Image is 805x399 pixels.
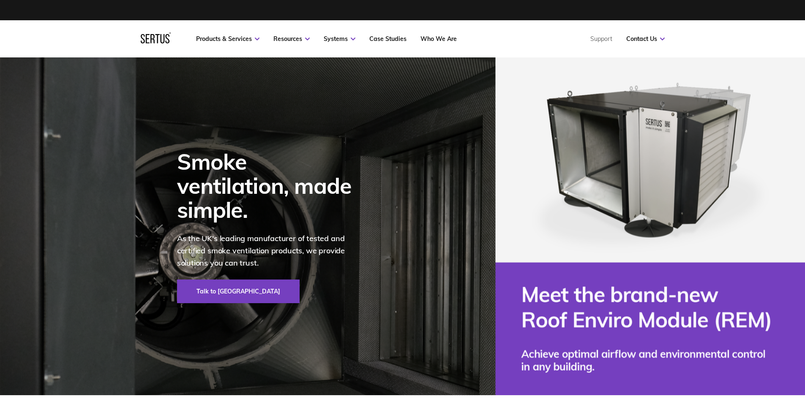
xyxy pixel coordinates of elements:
[177,149,363,222] div: Smoke ventilation, made simple.
[590,35,612,43] a: Support
[177,280,300,303] a: Talk to [GEOGRAPHIC_DATA]
[177,233,363,269] p: As the UK's leading manufacturer of tested and certified smoke ventilation products, we provide s...
[626,35,665,43] a: Contact Us
[196,35,259,43] a: Products & Services
[369,35,407,43] a: Case Studies
[420,35,457,43] a: Who We Are
[324,35,355,43] a: Systems
[273,35,310,43] a: Resources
